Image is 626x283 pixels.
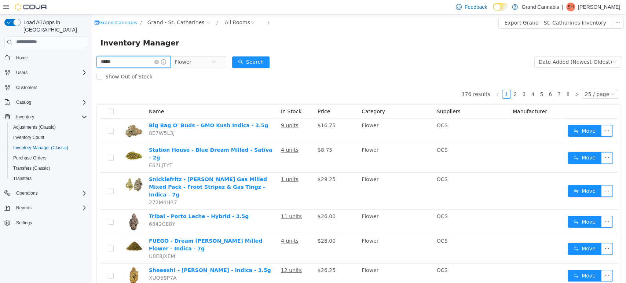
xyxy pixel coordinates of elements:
[476,256,510,267] button: icon: swapMove
[10,154,50,162] a: Purchase Orders
[476,229,510,240] button: icon: swapMove
[10,133,87,142] span: Inventory Count
[13,218,35,227] a: Settings
[345,224,356,229] span: OCS
[519,78,523,83] i: icon: down
[566,3,575,11] div: Stephanie Harrietha
[11,59,64,65] span: Show Out of Stock
[520,3,532,14] button: icon: ellipsis
[57,261,85,267] span: XUQ68P7A
[133,3,158,14] div: All Rooms
[16,190,38,196] span: Operations
[189,108,207,114] u: 9 units
[33,161,51,180] img: Snicklefritz - Candi Gas Milled Mixed Pack - Froot Stripez & Gas Tingz - Indica - 7g hero shot
[1,203,90,213] button: Reports
[15,3,48,11] img: Cova
[578,3,620,11] p: [PERSON_NAME]
[345,199,356,205] span: OCS
[13,68,30,77] button: Users
[57,253,179,259] a: Sheeesh! - [PERSON_NAME] - Indica - 3.5g
[226,199,244,205] span: $26.00
[189,94,210,100] span: In Stock
[1,97,90,107] button: Catalog
[16,55,28,61] span: Home
[476,111,510,122] button: icon: swapMove
[7,173,90,184] button: Transfers
[13,203,34,212] button: Reports
[562,3,563,11] p: |
[13,68,87,77] span: Users
[421,94,455,100] span: Manufacturer
[1,217,90,228] button: Settings
[410,76,419,84] li: 1
[10,154,87,162] span: Purchase Orders
[33,132,51,150] img: Station House - Blue Dream Milled - Sativa - 2g hero shot
[10,174,87,183] span: Transfers
[21,19,87,33] span: Load All Apps in [GEOGRAPHIC_DATA]
[57,162,175,183] a: Snicklefritz - [PERSON_NAME] Gas Milled Mixed Pack - Froot Stripez & Gas Tingz - Indica - 7g
[493,3,508,11] input: Dark Mode
[13,124,56,130] span: Adjustments (Classic)
[13,189,41,198] button: Operations
[57,133,181,146] a: Station House - Blue Dream Milled - Sativa - 2g
[57,94,72,100] span: Name
[1,52,90,63] button: Home
[267,195,342,220] td: Flower
[10,123,87,132] span: Adjustments (Classic)
[7,143,90,153] button: Inventory Manager (Classic)
[454,76,463,84] li: 6
[13,113,37,121] button: Inventory
[13,135,44,140] span: Inventory Count
[345,94,369,100] span: Suppliers
[476,138,510,150] button: icon: swapMove
[13,53,87,62] span: Home
[10,143,71,152] a: Inventory Manager (Classic)
[483,78,487,82] i: icon: right
[267,220,342,249] td: Flower
[446,76,454,84] a: 5
[267,249,342,274] td: Flower
[267,129,342,158] td: Flower
[57,239,84,245] span: U0E8JXEM
[509,111,521,122] button: icon: ellipsis
[56,4,113,12] span: Grand - St. Catharines
[57,148,81,154] span: E67LJTYT
[1,82,90,93] button: Customers
[13,145,68,151] span: Inventory Manager (Classic)
[57,224,171,237] a: FUEGO - Dream [PERSON_NAME] Milled Flower - Indica - 7g
[267,104,342,129] td: Flower
[455,76,463,84] a: 6
[33,223,51,241] img: FUEGO - Dream Weaver Milled Flower - Indica - 7g hero shot
[13,83,40,92] a: Customers
[10,164,87,173] span: Transfers (Classic)
[13,113,87,121] span: Inventory
[437,76,446,84] li: 4
[16,70,28,76] span: Users
[33,107,51,126] img: Big Bag O' Buds - GMO Kush Indica - 3.5g hero shot
[420,76,428,84] a: 2
[7,122,90,132] button: Adjustments (Classic)
[419,76,428,84] li: 2
[407,3,520,14] button: Export Grand - St. Catharines Inventory
[16,114,34,120] span: Inventory
[189,162,207,168] u: 1 units
[10,143,87,152] span: Inventory Manager (Classic)
[521,45,525,51] i: icon: down
[33,198,51,217] img: Tribal - Porto Leche - Hybrid - 3.5g hero shot
[464,76,472,84] a: 7
[13,155,47,161] span: Purchase Orders
[57,199,157,205] a: Tribal - Porto Leche - Hybrid - 3.5g
[226,94,238,100] span: Price
[4,49,87,247] nav: Complex example
[472,76,480,84] a: 8
[428,76,437,84] li: 3
[345,133,356,139] span: OCS
[48,5,50,11] span: /
[13,218,87,227] span: Settings
[226,108,244,114] span: $16.75
[10,174,34,183] a: Transfers
[176,5,177,11] span: /
[568,3,574,11] span: SH
[69,45,74,50] i: icon: info-circle
[465,3,487,11] span: Feedback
